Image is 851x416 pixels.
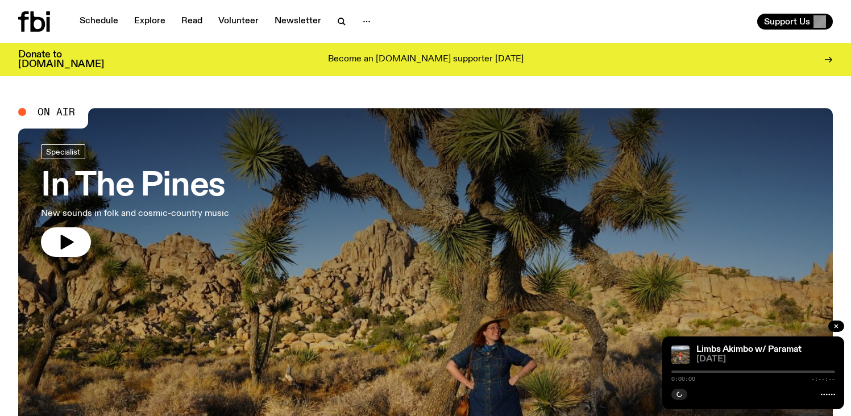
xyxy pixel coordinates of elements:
a: Explore [127,14,172,30]
h3: Donate to [DOMAIN_NAME] [18,50,104,69]
span: On Air [38,107,75,117]
span: Specialist [46,147,80,156]
p: New sounds in folk and cosmic-country music [41,207,229,221]
a: Schedule [73,14,125,30]
h3: In The Pines [41,170,229,202]
a: Newsletter [268,14,328,30]
span: [DATE] [696,355,835,364]
button: Support Us [757,14,833,30]
a: Read [175,14,209,30]
span: Support Us [764,16,810,27]
span: 0:00:00 [671,376,695,382]
a: Specialist [41,144,85,159]
span: -:--:-- [811,376,835,382]
a: In The PinesNew sounds in folk and cosmic-country music [41,144,229,257]
a: Volunteer [211,14,265,30]
a: Limbs Akimbo w/ Paramat [696,345,802,354]
p: Become an [DOMAIN_NAME] supporter [DATE] [328,55,524,65]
